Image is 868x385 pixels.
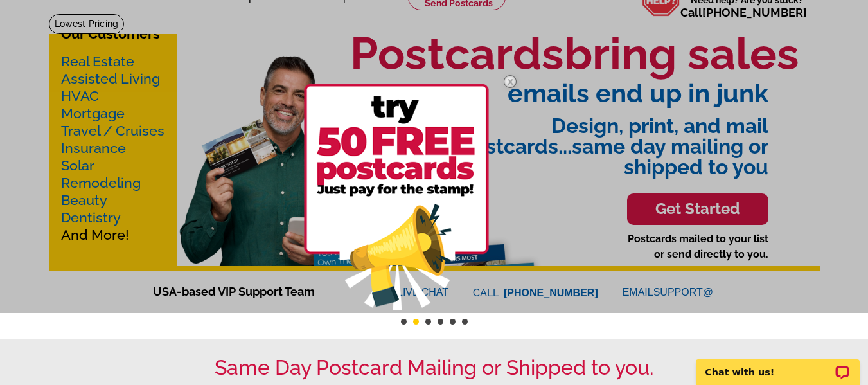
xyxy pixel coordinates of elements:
h1: Same Day Postcard Mailing or Shipped to you. [49,355,820,380]
iframe: LiveChat chat widget [687,345,868,385]
img: 50free.png [304,84,489,310]
img: closebutton.png [492,63,529,100]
